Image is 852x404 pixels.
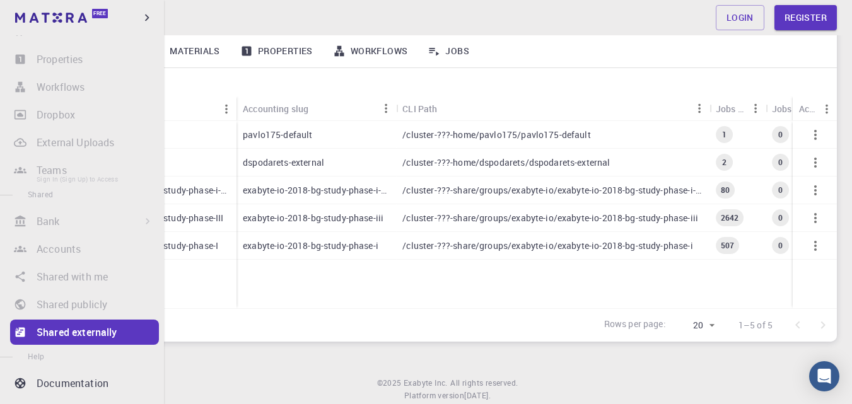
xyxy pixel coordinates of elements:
[716,185,735,195] span: 80
[817,99,837,119] button: Menu
[450,377,518,390] span: All rights reserved.
[243,156,324,169] p: dspodarets-external
[604,318,666,332] p: Rows per page:
[402,212,698,224] p: /cluster-???-share/groups/exabyte-io/exabyte-io-2018-bg-study-phase-iii
[127,212,223,224] p: 2018-bg-study-phase-III
[671,316,718,335] div: 20
[716,212,744,223] span: 2642
[37,376,108,391] p: Documentation
[799,96,817,121] div: Actions
[230,35,323,67] a: Properties
[37,325,117,340] p: Shared externally
[773,212,788,223] span: 0
[377,377,404,390] span: © 2025
[716,240,739,251] span: 507
[402,184,703,197] p: /cluster-???-share/groups/exabyte-io/exabyte-io-2018-bg-study-phase-i-ph
[464,390,491,400] span: [DATE] .
[121,96,236,121] div: Name
[396,96,709,121] div: CLI Path
[717,129,732,140] span: 1
[774,5,837,30] a: Register
[323,35,418,67] a: Workflows
[236,96,396,121] div: Accounting slug
[243,212,383,224] p: exabyte-io-2018-bg-study-phase-iii
[745,98,766,118] button: Menu
[772,96,807,121] div: Jobs Subm.
[717,157,732,168] span: 2
[127,240,218,252] p: 2018-bg-study-phase-I
[709,96,766,121] div: Jobs Total
[773,157,788,168] span: 0
[243,240,378,252] p: exabyte-io-2018-bg-study-phase-i
[417,35,479,67] a: Jobs
[738,319,773,332] p: 1–5 of 5
[28,351,45,361] span: Help
[793,96,837,121] div: Actions
[689,98,709,118] button: Menu
[402,240,692,252] p: /cluster-???-share/groups/exabyte-io/exabyte-io-2018-bg-study-phase-i
[716,5,764,30] a: Login
[142,35,230,67] a: Materials
[773,185,788,195] span: 0
[404,378,448,388] span: Exabyte Inc.
[127,184,230,197] p: 2018-bg-study-phase-i-ph
[243,184,390,197] p: exabyte-io-2018-bg-study-phase-i-ph
[404,390,464,402] span: Platform version
[402,96,437,121] div: CLI Path
[243,129,312,141] p: pavlo175-default
[773,129,788,140] span: 0
[216,99,236,119] button: Menu
[376,98,396,118] button: Menu
[10,371,159,396] a: Documentation
[243,96,308,121] div: Accounting slug
[28,189,53,199] span: Shared
[10,320,159,345] a: Shared externally
[809,361,839,391] div: Open Intercom Messenger
[464,390,491,402] a: [DATE].
[716,96,745,121] div: Jobs Total
[773,240,788,251] span: 0
[402,129,590,141] p: /cluster-???-home/pavlo175/pavlo175-default
[15,13,87,23] img: logo
[404,377,448,390] a: Exabyte Inc.
[308,98,329,118] button: Sort
[402,156,610,169] p: /cluster-???-home/dspodarets/dspodarets-external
